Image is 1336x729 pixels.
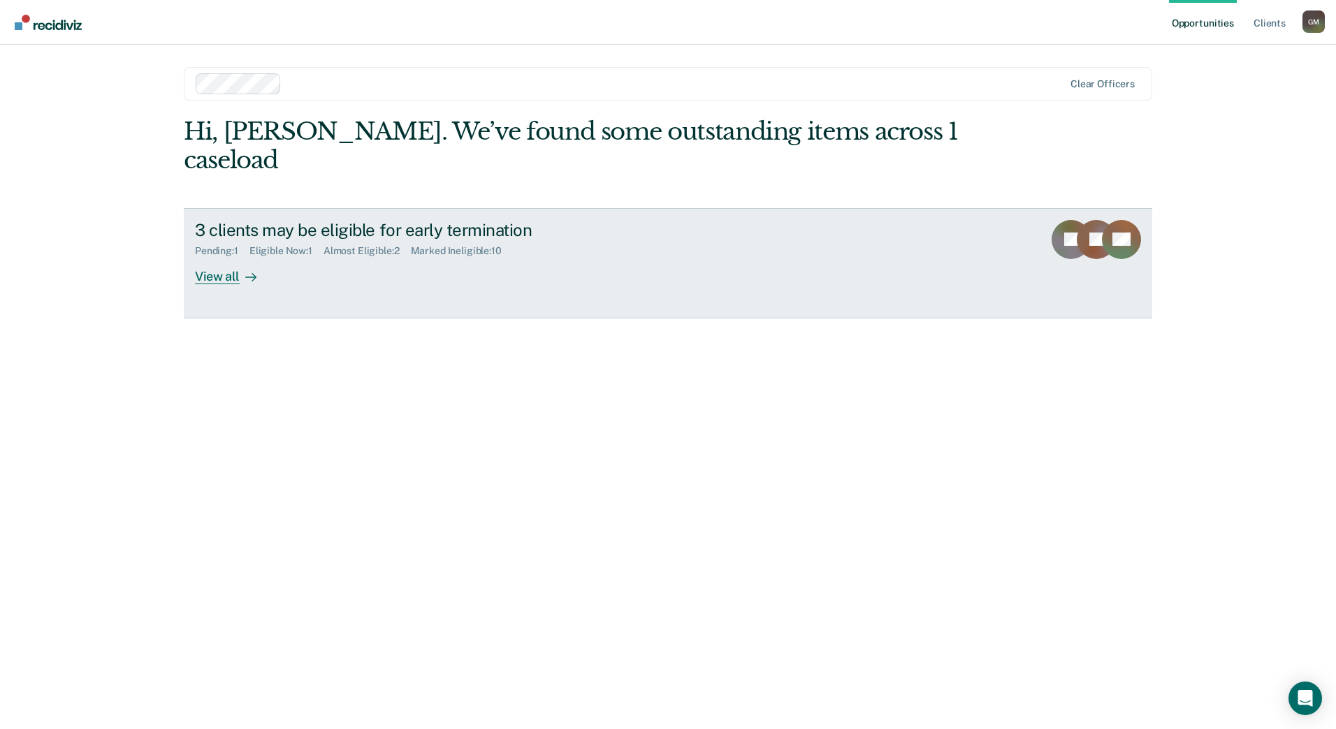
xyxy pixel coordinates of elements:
div: Clear officers [1070,78,1135,90]
button: Profile dropdown button [1302,10,1325,33]
div: Open Intercom Messenger [1288,682,1322,715]
img: Recidiviz [15,15,82,30]
div: Loading data... [635,424,702,436]
div: G M [1302,10,1325,33]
